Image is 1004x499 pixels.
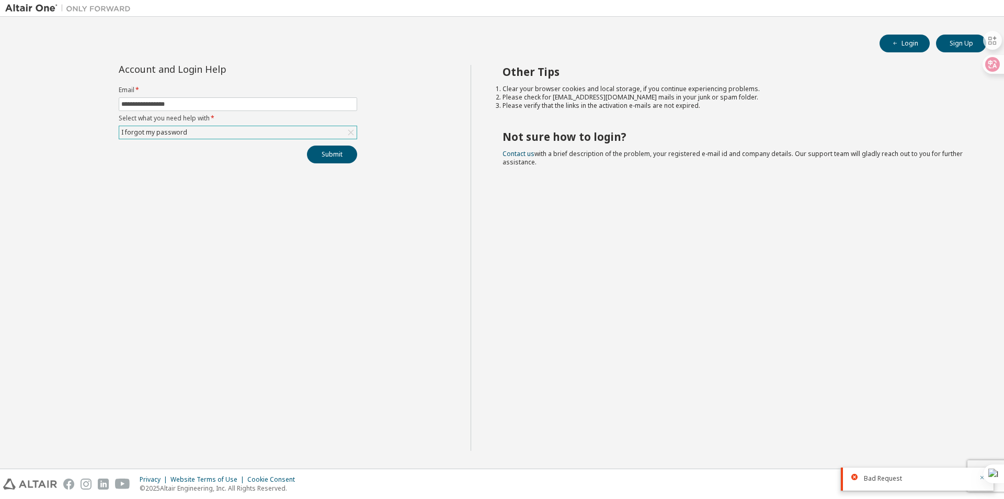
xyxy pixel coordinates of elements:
[119,114,357,123] label: Select what you need help with
[120,127,189,138] div: I forgot my password
[140,484,301,493] p: © 2025 Altair Engineering, Inc. All Rights Reserved.
[98,479,109,490] img: linkedin.svg
[864,474,902,483] span: Bad Request
[119,65,310,73] div: Account and Login Help
[115,479,130,490] img: youtube.svg
[503,130,968,143] h2: Not sure how to login?
[503,85,968,93] li: Clear your browser cookies and local storage, if you continue experiencing problems.
[119,86,357,94] label: Email
[170,475,247,484] div: Website Terms of Use
[247,475,301,484] div: Cookie Consent
[503,65,968,79] h2: Other Tips
[81,479,92,490] img: instagram.svg
[63,479,74,490] img: facebook.svg
[503,149,963,167] span: with a brief description of the problem, your registered e-mail id and company details. Our suppo...
[307,146,357,163] button: Submit
[140,475,170,484] div: Privacy
[503,102,968,110] li: Please verify that the links in the activation e-mails are not expired.
[503,93,968,102] li: Please check for [EMAIL_ADDRESS][DOMAIN_NAME] mails in your junk or spam folder.
[503,149,534,158] a: Contact us
[3,479,57,490] img: altair_logo.svg
[936,35,986,52] button: Sign Up
[5,3,136,14] img: Altair One
[880,35,930,52] button: Login
[119,126,357,139] div: I forgot my password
